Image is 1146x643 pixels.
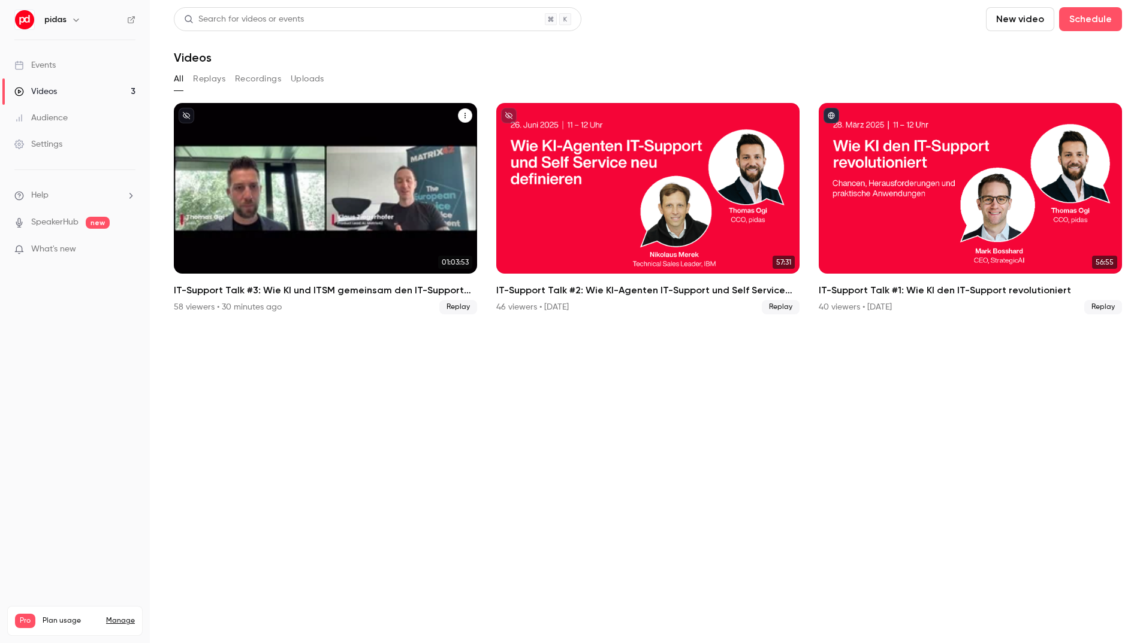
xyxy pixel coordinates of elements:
[14,112,68,124] div: Audience
[43,616,99,626] span: Plan usage
[1059,7,1122,31] button: Schedule
[439,300,477,314] span: Replay
[819,103,1122,314] li: IT-Support Talk #1: Wie KI den IT-Support revolutioniert
[501,108,517,123] button: unpublished
[174,50,212,65] h1: Videos
[174,103,477,314] a: 01:03:53IT-Support Talk #3: Wie KI und ITSM gemeinsam den IT-Support transformieren58 viewers • 3...
[14,86,57,98] div: Videos
[193,69,225,89] button: Replays
[174,69,183,89] button: All
[235,69,281,89] button: Recordings
[496,301,569,313] div: 46 viewers • [DATE]
[106,616,135,626] a: Manage
[438,256,472,269] span: 01:03:53
[1084,300,1122,314] span: Replay
[762,300,800,314] span: Replay
[174,7,1122,636] section: Videos
[496,103,800,314] a: 57:31IT-Support Talk #2: Wie KI-Agenten IT-Support und Self Service neu definieren46 viewers • [D...
[14,138,62,150] div: Settings
[773,256,795,269] span: 57:31
[986,7,1054,31] button: New video
[31,189,49,202] span: Help
[121,244,135,255] iframe: Noticeable Trigger
[1092,256,1117,269] span: 56:55
[14,59,56,71] div: Events
[496,103,800,314] li: IT-Support Talk #2: Wie KI-Agenten IT-Support und Self Service neu definieren
[44,14,67,26] h6: pidas
[31,243,76,256] span: What's new
[819,301,892,313] div: 40 viewers • [DATE]
[179,108,194,123] button: unpublished
[174,283,477,298] h2: IT-Support Talk #3: Wie KI und ITSM gemeinsam den IT-Support transformieren
[496,283,800,298] h2: IT-Support Talk #2: Wie KI-Agenten IT-Support und Self Service neu definieren
[174,103,477,314] li: IT-Support Talk #3: Wie KI und ITSM gemeinsam den IT-Support transformieren
[31,216,79,229] a: SpeakerHub
[291,69,324,89] button: Uploads
[824,108,839,123] button: published
[184,13,304,26] div: Search for videos or events
[14,189,135,202] li: help-dropdown-opener
[86,217,110,229] span: new
[819,103,1122,314] a: 56:55IT-Support Talk #1: Wie KI den IT-Support revolutioniert40 viewers • [DATE]Replay
[174,301,282,313] div: 58 viewers • 30 minutes ago
[15,10,34,29] img: pidas
[15,614,35,628] span: Pro
[174,103,1122,314] ul: Videos
[819,283,1122,298] h2: IT-Support Talk #1: Wie KI den IT-Support revolutioniert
